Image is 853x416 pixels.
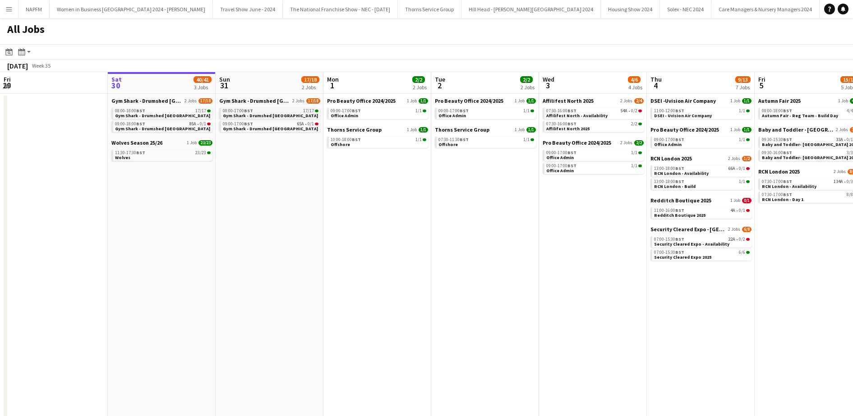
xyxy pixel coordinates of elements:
span: 2 [433,80,445,91]
span: BST [675,178,684,184]
a: 07:00-15:30BST6/6Security Cleared Expo 2025 [654,249,750,260]
span: 33A [836,137,843,142]
span: 09:00-17:00 [331,109,361,113]
span: 22A [728,237,735,242]
span: Security Cleared Expo 2025 [654,254,711,260]
span: 2 Jobs [620,140,632,146]
button: Hill Head - [PERSON_NAME][GEOGRAPHIC_DATA] 2024 [461,0,601,18]
span: 1/1 [739,179,745,184]
a: Thorns Service Group1 Job1/1 [435,126,536,133]
span: 1 Job [407,127,417,133]
span: 2/4 [634,98,644,104]
span: DSEI - Uvision Air Company [654,113,712,119]
span: 23/23 [198,140,212,146]
span: 1/1 [415,137,422,142]
span: 0/1 [847,137,853,142]
a: 07:30-11:30BST1/1Offshore [438,137,534,147]
span: BST [675,236,684,242]
span: 54A [620,109,627,113]
span: RCN London 2025 [758,168,800,175]
span: 17/17 [195,109,206,113]
span: 65A [297,122,304,126]
span: 2 Jobs [620,98,632,104]
div: RCN London 20252 Jobs1/213:00-18:00BST66A•0/1RCN London - Availability13:00-18:00BST1/1RCN London... [650,155,752,197]
span: 1/1 [638,165,642,167]
a: 09:00-17:00BST1/1Office Admin [438,108,534,118]
span: 1 Job [730,127,740,133]
span: Pro Beauty Office 2024/2025 [650,126,719,133]
span: 2 Jobs [728,156,740,161]
span: 2/2 [638,123,642,125]
span: 07:00-15:30 [654,237,684,242]
div: • [115,122,211,126]
span: Office Admin [331,113,358,119]
button: Thorns Service Group [398,0,461,18]
a: 08:00-17:00BST17/17Gym Shark - Drumshed [GEOGRAPHIC_DATA] [223,108,318,118]
span: 1/1 [530,138,534,141]
span: Autumn Fair - Reg Team - Build Day [762,113,838,119]
button: Care Managers & Nursery Managers 2024 [711,0,820,18]
a: Pro Beauty Office 2024/20252 Jobs2/2 [543,139,644,146]
span: BST [675,165,684,171]
span: 1/1 [742,98,752,104]
span: 4/6 [628,76,641,83]
span: 07:30-17:00 [762,192,792,197]
span: Wed [543,75,554,83]
span: Redditch Boutique 2025 [654,212,705,218]
div: Pro Beauty Office 2024/20252 Jobs2/209:00-17:00BST1/1Office Admin09:00-17:00BST1/1Office Admin [543,139,644,176]
span: Mon [327,75,339,83]
span: 29 [2,80,11,91]
span: Gym Shark - Drumshed London [223,113,318,119]
span: 1/1 [423,138,426,141]
span: Office Admin [654,142,682,147]
span: 23/23 [195,151,206,155]
span: 13:00-18:00 [654,166,684,171]
span: 17/17 [315,110,318,112]
span: BST [460,137,469,142]
span: 0/2 [746,238,750,241]
div: 2 Jobs [302,84,319,91]
a: Redditch Boutique 20251 Job0/1 [650,197,752,204]
span: Wolves Season 25/26 [111,139,162,146]
span: 17/17 [207,110,211,112]
span: 9/13 [735,76,751,83]
div: 4 Jobs [628,84,642,91]
div: Gym Shark - Drumshed [GEOGRAPHIC_DATA]2 Jobs17/1808:00-18:00BST17/17Gym Shark - Drumshed [GEOGRAP... [111,97,212,139]
a: Thorns Service Group1 Job1/1 [327,126,428,133]
span: 0/1 [746,167,750,170]
span: 09:00-17:00 [546,164,576,168]
span: BST [244,108,253,114]
a: Gym Shark - Drumshed [GEOGRAPHIC_DATA]2 Jobs17/18 [111,97,212,104]
a: 13:00-18:00BST66A•0/1RCN London - Availability [654,165,750,176]
span: 8/8 [847,192,853,197]
button: Solex - NEC 2024 [660,0,711,18]
span: 0/1 [308,122,314,126]
span: 1/1 [526,98,536,104]
button: NAPFM [18,0,50,18]
span: Gym Shark - Drumshed London [115,126,210,132]
a: Gym Shark - Drumshed [GEOGRAPHIC_DATA]2 Jobs17/18 [219,97,320,104]
a: 13:00-18:00BST1/1RCN London - Build [654,178,750,189]
span: 17/18 [198,98,212,104]
span: 1 Job [515,127,525,133]
span: Gym Shark - Drumshed London [111,97,183,104]
span: 2/2 [634,140,644,146]
span: 08:00-18:00 [762,109,792,113]
span: BST [136,121,145,127]
span: 6/6 [746,251,750,254]
a: RCN London 20252 Jobs1/2 [650,155,752,162]
span: Pro Beauty Office 2024/2025 [543,139,611,146]
div: Gym Shark - Drumshed [GEOGRAPHIC_DATA]2 Jobs17/1808:00-17:00BST17/17Gym Shark - Drumshed [GEOGRAP... [219,97,320,134]
span: BST [783,137,792,142]
span: Office Admin [438,113,466,119]
span: 2/2 [520,76,533,83]
div: Pro Beauty Office 2024/20251 Job1/109:00-17:00BST1/1Office Admin [327,97,428,126]
div: Affilifest North 20252 Jobs2/407:30-16:00BST54A•0/2Affilifest North - Availability07:30-16:00BST2... [543,97,644,139]
span: 07:30-11:30 [438,137,469,142]
a: 11:00-12:00BST1/1DSEI - Uvision Air Company [654,108,750,118]
span: 17/18 [301,76,319,83]
div: • [654,237,750,242]
span: 17/18 [306,98,320,104]
span: BST [567,150,576,155]
span: 30 [110,80,122,91]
